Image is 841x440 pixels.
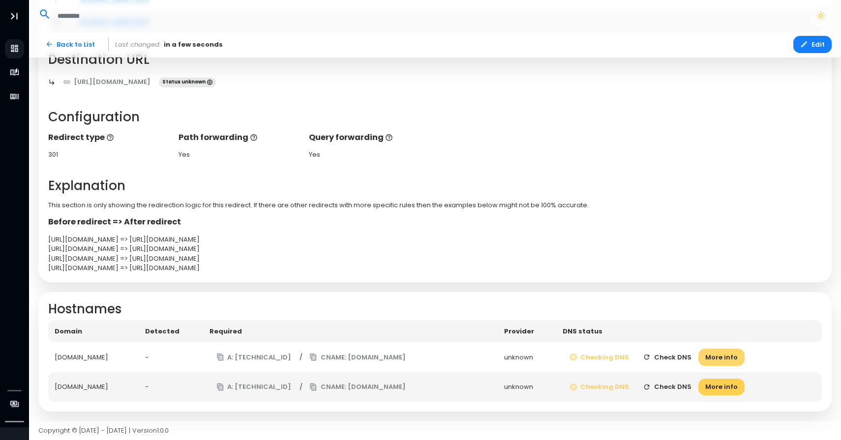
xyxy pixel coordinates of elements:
[139,320,203,343] th: Detected
[48,150,169,160] div: 301
[159,78,216,87] span: Status unknown
[302,379,413,396] button: CNAME: [DOMAIN_NAME]
[48,320,139,343] th: Domain
[48,302,822,317] h2: Hostnames
[55,382,132,392] div: [DOMAIN_NAME]
[793,36,832,53] button: Edit
[210,379,299,396] button: A: [TECHNICAL_ID]
[309,150,430,160] div: Yes
[48,235,822,245] div: [URL][DOMAIN_NAME] => [URL][DOMAIN_NAME]
[698,349,745,366] button: More info
[115,40,161,50] span: Last changed:
[48,132,169,143] p: Redirect type
[556,320,822,343] th: DNS status
[5,7,24,26] button: Toggle Aside
[636,379,698,396] button: Check DNS
[38,426,169,435] span: Copyright © [DATE] - [DATE] | Version 1.0.0
[38,36,102,53] a: Back to List
[563,379,636,396] button: Checking DNS
[55,353,132,362] div: [DOMAIN_NAME]
[563,349,636,366] button: Checking DNS
[302,349,413,366] button: CNAME: [DOMAIN_NAME]
[48,263,822,273] div: [URL][DOMAIN_NAME] => [URL][DOMAIN_NAME]
[203,342,498,372] td: /
[48,110,822,125] h2: Configuration
[179,150,300,160] div: Yes
[210,349,299,366] button: A: [TECHNICAL_ID]
[48,244,822,254] div: [URL][DOMAIN_NAME] => [URL][DOMAIN_NAME]
[164,40,223,50] span: in a few seconds
[48,200,822,210] p: This section is only showing the redirection logic for this redirect. If there are other redirect...
[139,342,203,372] td: -
[48,52,822,67] h2: Destination URL
[498,320,556,343] th: Provider
[698,379,745,396] button: More info
[48,178,822,193] h2: Explanation
[203,320,498,343] th: Required
[179,132,300,143] p: Path forwarding
[504,382,550,392] div: unknown
[48,216,822,228] p: Before redirect => After redirect
[636,349,698,366] button: Check DNS
[203,372,498,402] td: /
[309,132,430,143] p: Query forwarding
[504,353,550,362] div: unknown
[139,372,203,402] td: -
[48,254,822,264] div: [URL][DOMAIN_NAME] => [URL][DOMAIN_NAME]
[56,74,158,91] a: [URL][DOMAIN_NAME]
